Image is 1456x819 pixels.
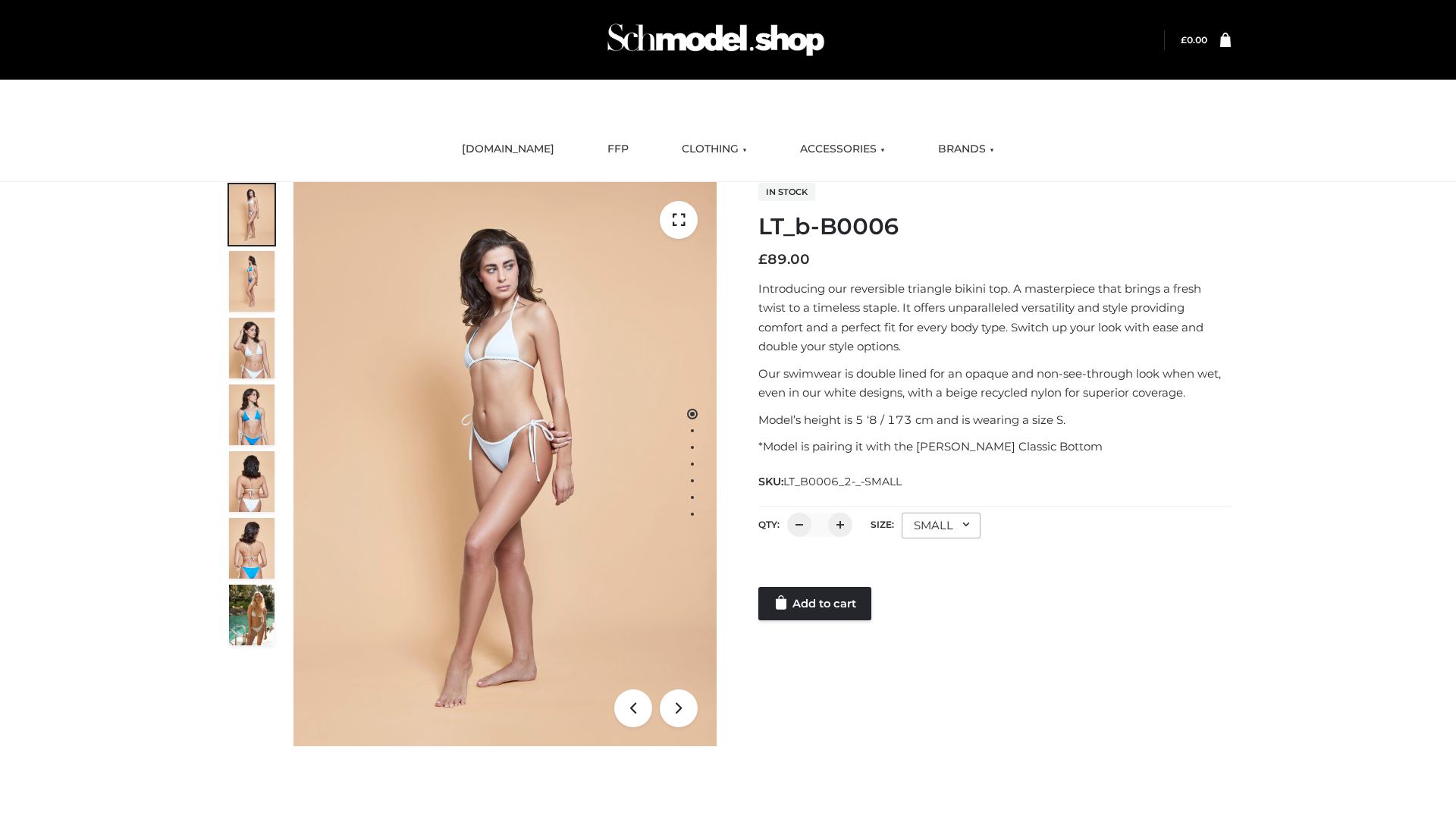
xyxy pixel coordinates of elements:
[783,475,902,488] span: LT_B0006_2-_-SMALL
[229,318,275,378] img: ArielClassicBikiniTop_CloudNine_AzureSky_OW114ECO_3-scaled.jpg
[229,518,275,579] img: ArielClassicBikiniTop_CloudNine_AzureSky_OW114ECO_8-scaled.jpg
[229,184,275,245] img: ArielClassicBikiniTop_CloudNine_AzureSky_OW114ECO_1-scaled.jpg
[596,133,640,166] a: FFP
[758,364,1231,403] p: Our swimwear is double lined for an opaque and non-see-through look when wet, even in our white d...
[758,410,1231,430] p: Model’s height is 5 ‘8 / 173 cm and is wearing a size S.
[1181,34,1207,45] a: £0.00
[871,519,894,530] label: Size:
[670,133,758,166] a: CLOTHING
[758,587,871,620] a: Add to cart
[293,182,717,746] img: ArielClassicBikiniTop_CloudNine_AzureSky_OW114ECO_1
[229,384,275,445] img: ArielClassicBikiniTop_CloudNine_AzureSky_OW114ECO_4-scaled.jpg
[927,133,1006,166] a: BRANDS
[1181,34,1187,45] span: £
[758,251,810,268] bdi: 89.00
[450,133,566,166] a: [DOMAIN_NAME]
[229,585,275,645] img: Arieltop_CloudNine_AzureSky2.jpg
[758,437,1231,457] p: *Model is pairing it with the [PERSON_NAME] Classic Bottom
[758,213,1231,240] h1: LT_b-B0006
[758,183,815,201] span: In stock
[758,519,780,530] label: QTY:
[229,451,275,512] img: ArielClassicBikiniTop_CloudNine_AzureSky_OW114ECO_7-scaled.jpg
[789,133,896,166] a: ACCESSORIES
[758,251,767,268] span: £
[902,513,981,538] div: SMALL
[602,10,830,70] img: Schmodel Admin 964
[758,472,903,491] span: SKU:
[229,251,275,312] img: ArielClassicBikiniTop_CloudNine_AzureSky_OW114ECO_2-scaled.jpg
[758,279,1231,356] p: Introducing our reversible triangle bikini top. A masterpiece that brings a fresh twist to a time...
[1181,34,1207,45] bdi: 0.00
